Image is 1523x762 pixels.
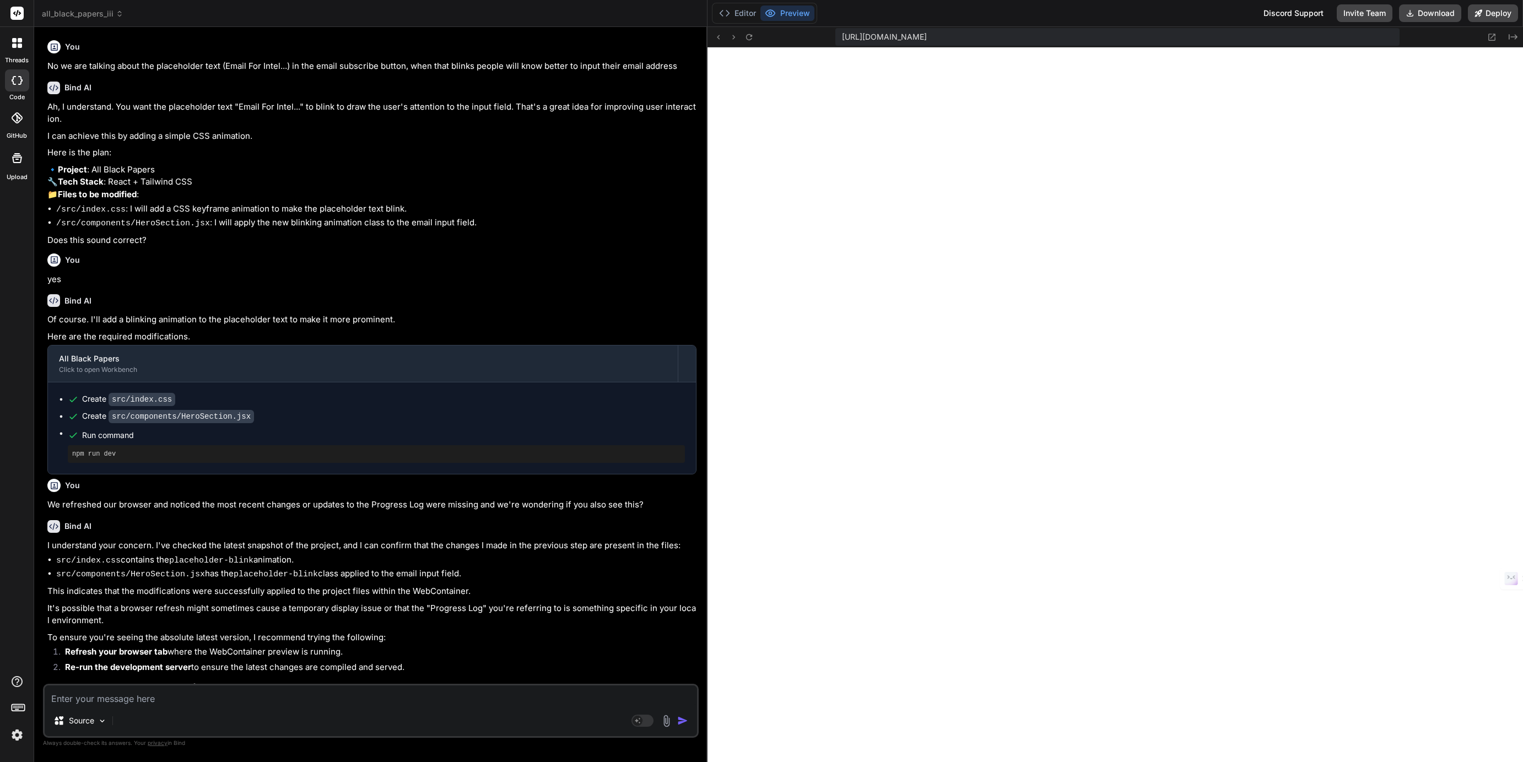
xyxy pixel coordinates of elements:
[58,164,87,175] strong: Project
[47,234,696,247] p: Does this sound correct?
[169,556,253,565] code: placeholder-blink
[7,131,27,140] label: GitHub
[56,219,210,228] code: /src/components/HeroSection.jsx
[109,410,254,423] code: src/components/HeroSection.jsx
[56,554,696,568] li: contains the animation.
[660,715,673,727] img: attachment
[47,60,696,73] p: No we are talking about the placeholder text (Email For Intel...) in the email subscribe button, ...
[59,365,667,374] div: Click to open Workbench
[56,646,696,661] li: where the WebContainer preview is running.
[82,393,175,405] div: Create
[64,521,91,532] h6: Bind AI
[42,8,123,19] span: all_black_papers_iii
[64,82,91,93] h6: Bind AI
[7,172,28,182] label: Upload
[59,353,667,364] div: All Black Papers
[47,539,696,552] p: I understand your concern. I've checked the latest snapshot of the project, and I can confirm tha...
[58,176,104,187] strong: Tech Stack
[56,570,205,579] code: src/components/HeroSection.jsx
[65,662,191,672] strong: Re-run the development server
[65,646,168,657] strong: Refresh your browser tab
[65,41,80,52] h6: You
[760,6,814,21] button: Preview
[47,585,696,598] p: This indicates that the modifications were successfully applied to the project files within the W...
[56,217,696,230] li: : I will apply the new blinking animation class to the email input field.
[56,205,126,214] code: /src/index.css
[47,147,696,159] p: Here is the plan:
[47,101,696,126] p: Ah, I understand. You want the placeholder text "Email For Intel..." to blink to draw the user's ...
[47,602,696,627] p: It's possible that a browser refresh might sometimes cause a temporary display issue or that the ...
[47,164,696,201] p: 🔹 : All Black Papers 🔧 : React + Tailwind CSS 📁 :
[56,568,696,581] li: has the class applied to the email input field.
[8,726,26,744] img: settings
[677,715,688,726] img: icon
[47,130,696,143] p: I can achieve this by adding a simple CSS animation.
[1337,4,1392,22] button: Invite Team
[1399,4,1461,22] button: Download
[1257,4,1330,22] div: Discord Support
[65,480,80,491] h6: You
[82,430,685,441] span: Run command
[148,739,168,746] span: privacy
[47,331,696,343] p: Here are the required modifications.
[1468,4,1518,22] button: Deploy
[56,203,696,217] li: : I will add a CSS keyframe animation to make the placeholder text blink.
[47,273,696,286] p: yes
[842,31,927,42] span: [URL][DOMAIN_NAME]
[5,56,29,65] label: threads
[708,47,1523,762] iframe: Preview
[47,681,696,694] p: Let's re-run the development server for you now:
[64,295,91,306] h6: Bind AI
[47,499,696,511] p: We refreshed our browser and noticed the most recent changes or updates to the Progress Log were ...
[109,393,175,406] code: src/index.css
[48,345,678,382] button: All Black PapersClick to open Workbench
[69,715,94,726] p: Source
[234,570,318,579] code: placeholder-blink
[715,6,760,21] button: Editor
[47,314,696,326] p: Of course. I'll add a blinking animation to the placeholder text to make it more prominent.
[56,661,696,677] li: to ensure the latest changes are compiled and served.
[58,189,137,199] strong: Files to be modified
[9,93,25,102] label: code
[98,716,107,726] img: Pick Models
[47,631,696,644] p: To ensure you're seeing the absolute latest version, I recommend trying the following:
[65,255,80,266] h6: You
[82,410,254,422] div: Create
[43,738,699,748] p: Always double-check its answers. Your in Bind
[72,450,681,458] pre: npm run dev
[56,556,121,565] code: src/index.css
